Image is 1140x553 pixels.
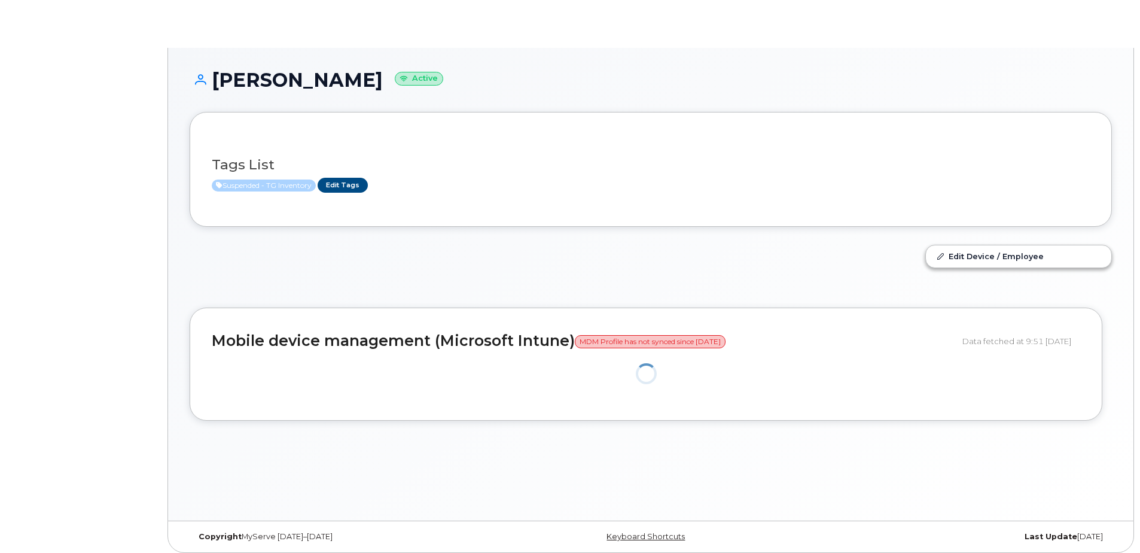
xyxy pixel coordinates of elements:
div: MyServe [DATE]–[DATE] [190,532,497,542]
a: Edit Device / Employee [926,245,1111,267]
h3: Tags List [212,157,1090,172]
span: MDM Profile has not synced since [DATE] [575,335,726,348]
h2: Mobile device management (Microsoft Intune) [212,333,953,350]
a: Keyboard Shortcuts [606,532,685,541]
a: Edit Tags [318,178,368,193]
strong: Copyright [199,532,242,541]
div: [DATE] [804,532,1112,542]
span: Active [212,180,316,192]
small: Active [395,72,443,86]
h1: [PERSON_NAME] [190,69,1112,90]
div: Data fetched at 9:51 [DATE] [962,330,1080,353]
strong: Last Update [1025,532,1077,541]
